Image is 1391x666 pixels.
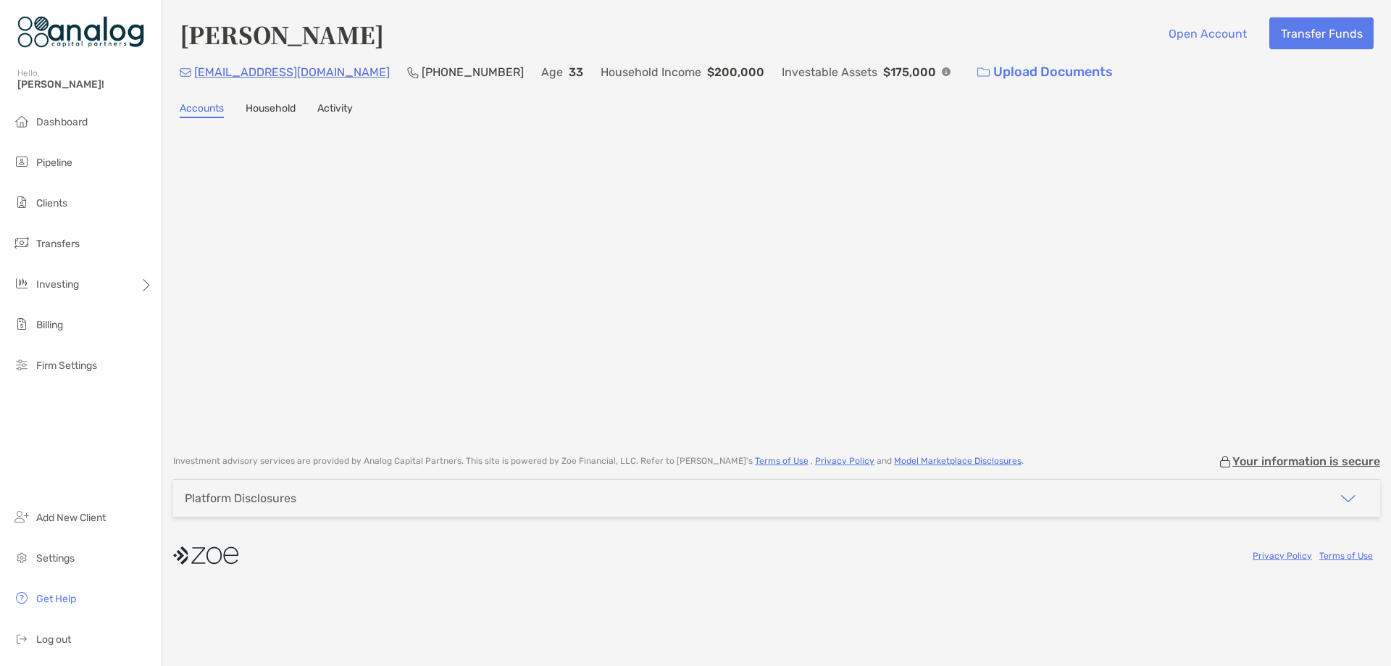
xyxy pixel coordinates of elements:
[13,112,30,130] img: dashboard icon
[13,589,30,607] img: get-help icon
[13,234,30,251] img: transfers icon
[1269,17,1374,49] button: Transfer Funds
[1232,454,1380,468] p: Your information is secure
[422,63,524,81] p: [PHONE_NUMBER]
[36,278,79,291] span: Investing
[36,197,67,209] span: Clients
[707,63,764,81] p: $200,000
[36,319,63,331] span: Billing
[407,67,419,78] img: Phone Icon
[13,193,30,211] img: clients icon
[569,63,583,81] p: 33
[13,275,30,292] img: investing icon
[194,63,390,81] p: [EMAIL_ADDRESS][DOMAIN_NAME]
[17,6,144,58] img: Zoe Logo
[942,67,951,76] img: Info Icon
[1340,490,1357,507] img: icon arrow
[968,57,1122,88] a: Upload Documents
[36,633,71,646] span: Log out
[13,356,30,373] img: firm-settings icon
[17,78,153,91] span: [PERSON_NAME]!
[173,456,1024,467] p: Investment advisory services are provided by Analog Capital Partners . This site is powered by Zo...
[1319,551,1373,561] a: Terms of Use
[317,102,353,118] a: Activity
[755,456,809,466] a: Terms of Use
[13,508,30,525] img: add_new_client icon
[173,539,238,572] img: company logo
[180,17,384,51] h4: [PERSON_NAME]
[782,63,877,81] p: Investable Assets
[36,157,72,169] span: Pipeline
[977,67,990,78] img: button icon
[541,63,563,81] p: Age
[1253,551,1312,561] a: Privacy Policy
[36,512,106,524] span: Add New Client
[185,491,296,505] div: Platform Disclosures
[36,593,76,605] span: Get Help
[180,68,191,77] img: Email Icon
[1157,17,1258,49] button: Open Account
[180,102,224,118] a: Accounts
[13,153,30,170] img: pipeline icon
[13,630,30,647] img: logout icon
[36,359,97,372] span: Firm Settings
[815,456,874,466] a: Privacy Policy
[883,63,936,81] p: $175,000
[601,63,701,81] p: Household Income
[894,456,1022,466] a: Model Marketplace Disclosures
[246,102,296,118] a: Household
[36,116,88,128] span: Dashboard
[36,238,80,250] span: Transfers
[13,549,30,566] img: settings icon
[36,552,75,565] span: Settings
[13,315,30,333] img: billing icon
